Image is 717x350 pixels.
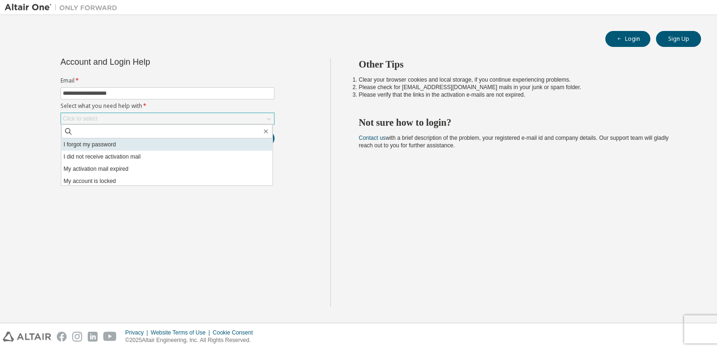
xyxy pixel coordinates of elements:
[359,91,685,99] li: Please verify that the links in the activation e-mails are not expired.
[103,332,117,342] img: youtube.svg
[61,113,274,124] div: Click to select
[359,58,685,70] h2: Other Tips
[151,329,213,336] div: Website Terms of Use
[605,31,650,47] button: Login
[72,332,82,342] img: instagram.svg
[656,31,701,47] button: Sign Up
[61,77,275,84] label: Email
[61,138,273,151] li: I forgot my password
[57,332,67,342] img: facebook.svg
[213,329,258,336] div: Cookie Consent
[359,135,386,141] a: Contact us
[5,3,122,12] img: Altair One
[63,115,98,122] div: Click to select
[125,329,151,336] div: Privacy
[359,84,685,91] li: Please check for [EMAIL_ADDRESS][DOMAIN_NAME] mails in your junk or spam folder.
[359,76,685,84] li: Clear your browser cookies and local storage, if you continue experiencing problems.
[61,102,275,110] label: Select what you need help with
[3,332,51,342] img: altair_logo.svg
[61,58,232,66] div: Account and Login Help
[125,336,259,344] p: © 2025 Altair Engineering, Inc. All Rights Reserved.
[88,332,98,342] img: linkedin.svg
[359,116,685,129] h2: Not sure how to login?
[359,135,669,149] span: with a brief description of the problem, your registered e-mail id and company details. Our suppo...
